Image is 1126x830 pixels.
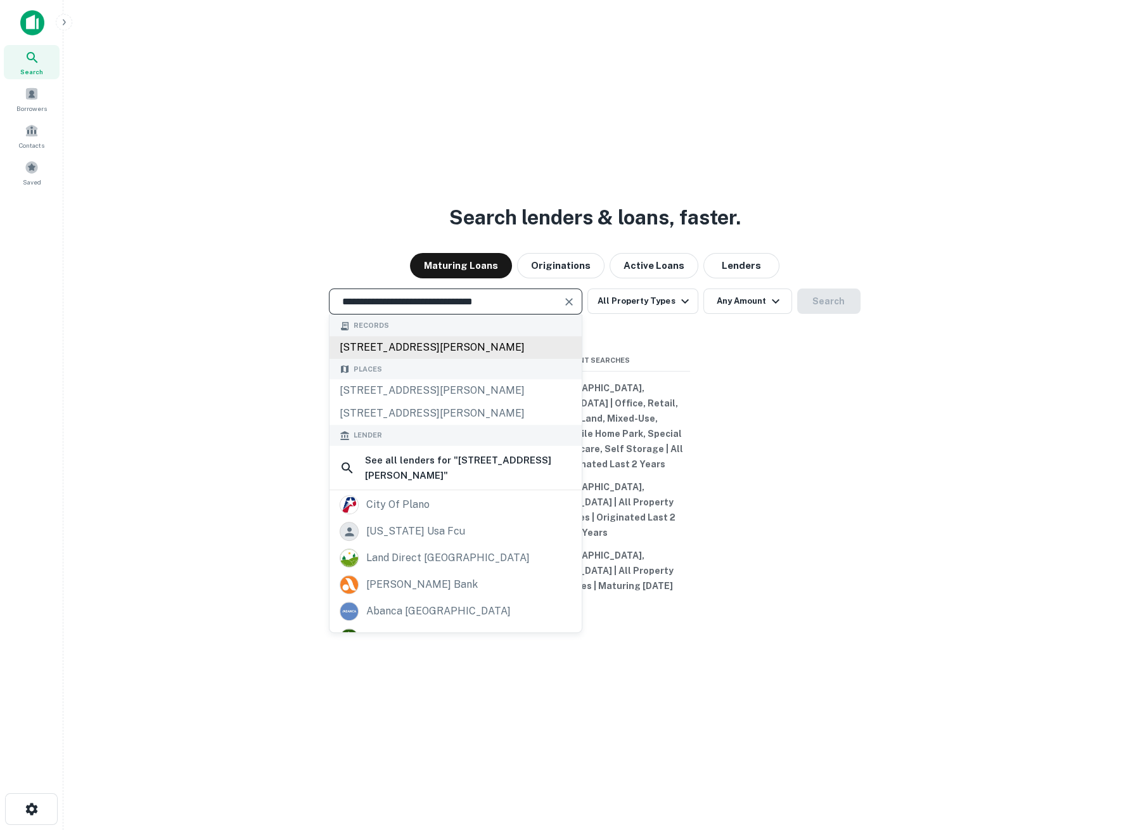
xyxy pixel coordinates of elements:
[329,518,582,545] a: [US_STATE] usa fcu
[610,253,698,278] button: Active Loans
[4,119,60,153] a: Contacts
[4,45,60,79] a: Search
[500,544,690,597] button: [GEOGRAPHIC_DATA], [GEOGRAPHIC_DATA] | All Property Types | All Types | Maturing [DATE]
[340,602,358,620] img: picture
[19,140,44,150] span: Contacts
[366,522,465,541] div: [US_STATE] usa fcu
[329,491,582,518] a: city of plano
[23,177,41,187] span: Saved
[354,320,389,331] span: Records
[449,202,741,233] h3: Search lenders & loans, faster.
[340,549,358,567] img: picture
[20,67,43,77] span: Search
[340,576,358,593] img: picture
[560,293,578,311] button: Clear
[329,625,582,651] a: destiny land usa llc
[329,402,582,425] div: [STREET_ADDRESS][PERSON_NAME]
[366,628,465,647] div: destiny land usa llc
[500,355,690,366] span: Recent Searches
[329,598,582,625] a: abanca [GEOGRAPHIC_DATA]
[1063,729,1126,789] iframe: Chat Widget
[500,476,690,544] button: [GEOGRAPHIC_DATA], [GEOGRAPHIC_DATA] | All Property Types | All Types | Originated Last 2 Years
[517,253,605,278] button: Originations
[500,377,690,476] button: [GEOGRAPHIC_DATA], [GEOGRAPHIC_DATA] | Office, Retail, Industrial, Land, Mixed-Use, Hospitality, ...
[703,253,779,278] button: Lenders
[329,571,582,598] a: [PERSON_NAME] bank
[16,103,47,113] span: Borrowers
[366,575,478,594] div: [PERSON_NAME] bank
[329,336,582,359] div: [STREET_ADDRESS][PERSON_NAME]
[587,289,698,314] button: All Property Types
[329,545,582,571] a: land direct [GEOGRAPHIC_DATA]
[703,289,792,314] button: Any Amount
[340,629,358,647] img: destinylandusa.com.png
[4,155,60,190] a: Saved
[354,430,382,441] span: Lender
[410,253,512,278] button: Maturing Loans
[366,495,430,514] div: city of plano
[4,82,60,116] a: Borrowers
[354,364,382,375] span: Places
[20,10,44,36] img: capitalize-icon.png
[366,548,530,567] div: land direct [GEOGRAPHIC_DATA]
[340,496,358,514] img: picture
[366,602,511,621] div: abanca [GEOGRAPHIC_DATA]
[329,379,582,402] div: [STREET_ADDRESS][PERSON_NAME]
[365,453,572,483] h6: See all lenders for " [STREET_ADDRESS][PERSON_NAME] "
